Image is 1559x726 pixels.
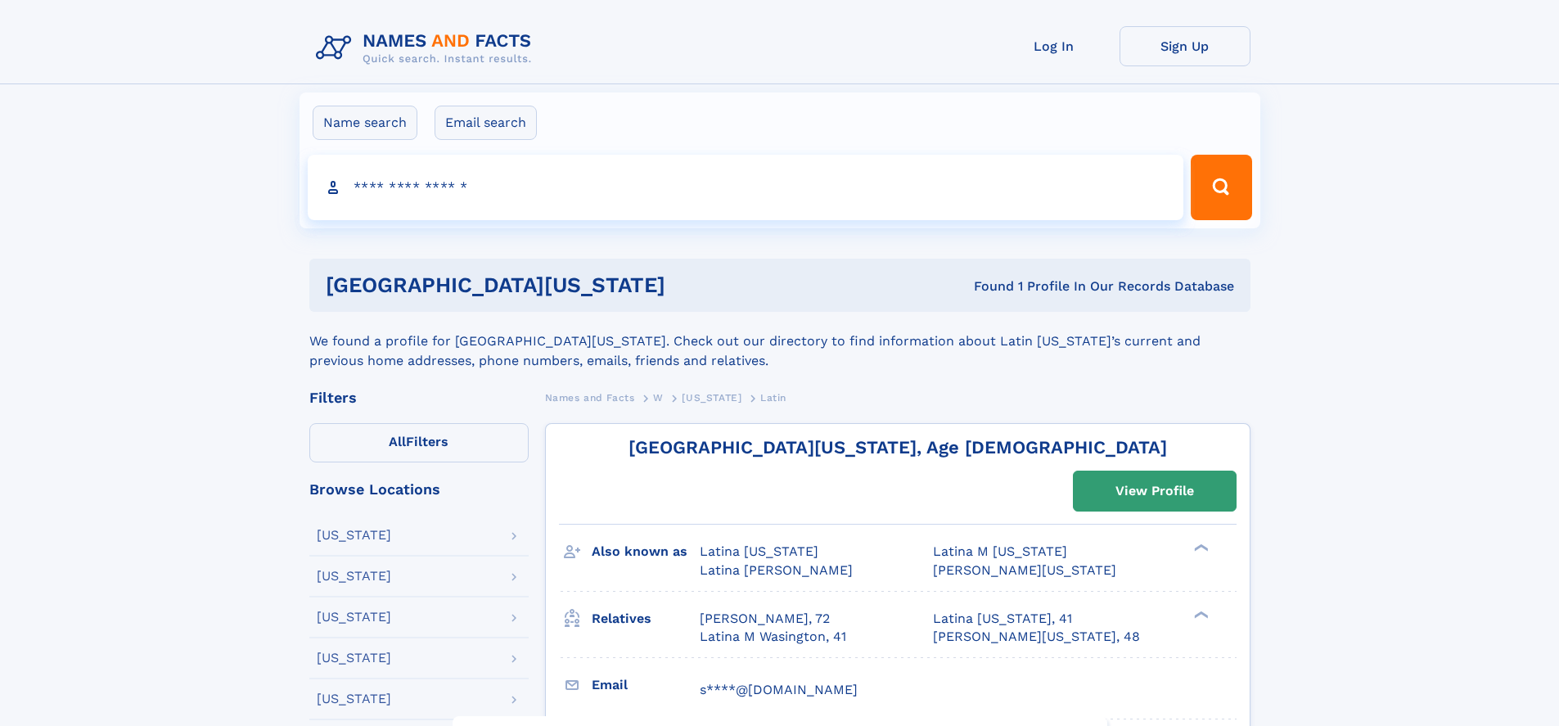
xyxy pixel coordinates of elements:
button: Search Button [1191,155,1251,220]
label: Filters [309,423,529,462]
a: Sign Up [1120,26,1250,66]
span: Latina [US_STATE] [700,543,818,559]
div: [US_STATE] [317,652,391,665]
div: ❯ [1190,609,1210,620]
h3: Relatives [592,605,700,633]
a: View Profile [1074,471,1236,511]
a: Names and Facts [545,387,635,408]
span: [US_STATE] [682,392,741,404]
img: Logo Names and Facts [309,26,545,70]
div: We found a profile for [GEOGRAPHIC_DATA][US_STATE]. Check out our directory to find information a... [309,312,1250,371]
a: W [653,387,664,408]
a: Log In [989,26,1120,66]
a: Latina M Wasington, 41 [700,628,846,646]
div: Browse Locations [309,482,529,497]
label: Email search [435,106,537,140]
div: [US_STATE] [317,529,391,542]
a: [GEOGRAPHIC_DATA][US_STATE], Age [DEMOGRAPHIC_DATA] [629,437,1167,458]
label: Name search [313,106,417,140]
div: [US_STATE] [317,570,391,583]
div: [US_STATE] [317,611,391,624]
input: search input [308,155,1184,220]
a: [US_STATE] [682,387,741,408]
h3: Also known as [592,538,700,566]
div: Filters [309,390,529,405]
a: Latina [US_STATE], 41 [933,610,1072,628]
div: Found 1 Profile In Our Records Database [819,277,1234,295]
h1: [GEOGRAPHIC_DATA][US_STATE] [326,275,820,295]
a: [PERSON_NAME][US_STATE], 48 [933,628,1140,646]
span: Latina M [US_STATE] [933,543,1067,559]
span: [PERSON_NAME][US_STATE] [933,562,1116,578]
div: ❯ [1190,543,1210,553]
span: W [653,392,664,404]
h3: Email [592,671,700,699]
a: [PERSON_NAME], 72 [700,610,830,628]
span: All [389,434,406,449]
span: Latin [760,392,786,404]
div: View Profile [1115,472,1194,510]
div: [US_STATE] [317,692,391,706]
span: Latina [PERSON_NAME] [700,562,853,578]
